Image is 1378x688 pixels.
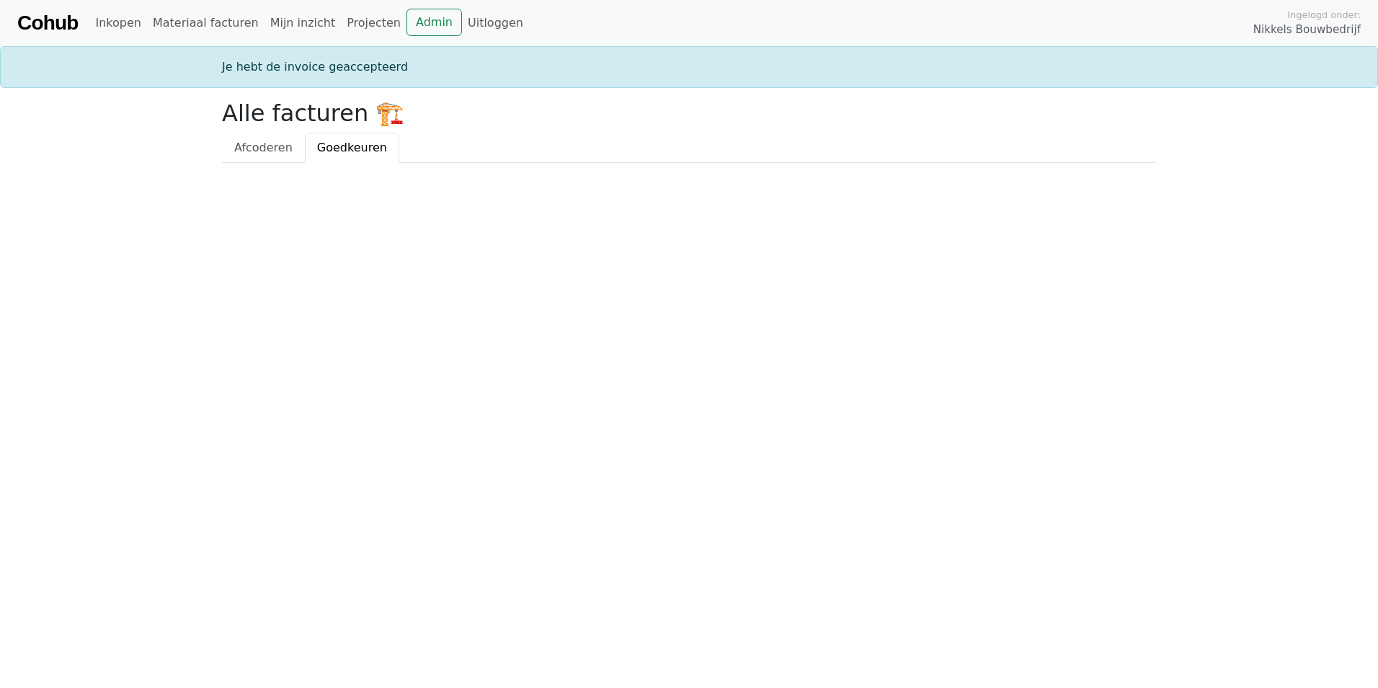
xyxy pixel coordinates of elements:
[406,9,462,36] a: Admin
[213,58,1165,76] div: Je hebt de invoice geaccepteerd
[1287,8,1361,22] span: Ingelogd onder:
[234,141,293,154] span: Afcoderen
[17,6,78,40] a: Cohub
[1253,22,1361,38] span: Nikkels Bouwbedrijf
[305,133,399,163] a: Goedkeuren
[222,100,1156,127] h2: Alle facturen 🏗️
[341,9,406,38] a: Projecten
[89,9,146,38] a: Inkopen
[317,141,387,154] span: Goedkeuren
[462,9,529,38] a: Uitloggen
[265,9,342,38] a: Mijn inzicht
[147,9,265,38] a: Materiaal facturen
[222,133,305,163] a: Afcoderen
